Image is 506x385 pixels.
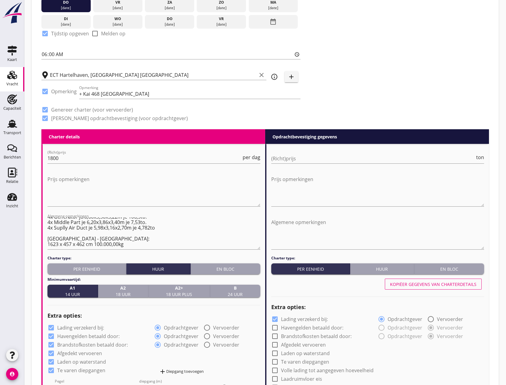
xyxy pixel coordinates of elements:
[57,333,120,339] label: Havengelden betaald door:
[116,285,131,298] span: 18 uur
[6,180,18,184] div: Relatie
[4,155,21,159] div: Berichten
[6,368,18,380] i: account_circle
[243,155,260,160] span: per dag
[47,154,241,163] input: (Richt)prijs
[101,30,125,37] label: Melden op
[79,89,300,99] input: Opmerking
[51,30,89,37] label: Tijdstip opgeven
[43,5,89,11] div: [DATE]
[6,82,18,86] div: Vracht
[258,71,265,79] i: clear
[210,285,260,298] button: B24 uur
[51,107,133,113] label: Genereer charter (voor vervoerder)
[390,281,476,287] div: Kopiëer gegevens van charterdetails
[228,285,243,298] span: 24 uur
[51,88,77,94] label: Opmerking
[57,325,104,331] label: Lading verzekerd bij:
[281,376,322,382] label: Laadruimvloer eis
[146,5,193,11] div: [DATE]
[47,263,126,274] button: Per eenheid
[476,155,484,160] span: ton
[95,16,141,22] div: wo
[437,316,463,322] label: Vervoerder
[149,285,210,298] button: A2+18 uur plus
[271,263,350,274] button: Per eenheid
[98,285,149,298] button: A218 uur
[51,115,188,121] label: [PERSON_NAME] opdrachtbevestiging (voor opdrachtgever)
[116,285,131,291] strong: A2
[47,255,260,261] h4: Charter type:
[213,325,239,331] label: Vervoerder
[250,5,296,11] div: [DATE]
[6,204,18,208] div: Inzicht
[95,5,141,11] div: [DATE]
[166,285,192,291] strong: A2+
[388,316,422,322] label: Opdrachtgever
[50,70,257,80] input: Losplaats
[281,325,343,331] label: Havengelden betaald door:
[281,367,374,373] label: Volle lading tot aangegeven hoeveelheid
[95,22,141,27] div: [DATE]
[57,359,106,365] label: Laden op waterstand
[385,279,482,290] button: Kopiëer gegevens van charterdetails
[65,285,80,291] strong: A1
[274,266,347,272] div: Per eenheid
[271,255,484,261] h4: Charter type:
[50,266,124,272] div: Per eenheid
[228,285,243,291] strong: B
[269,16,277,27] i: date_range
[57,350,102,356] label: Afgedekt vervoeren
[166,285,192,298] span: 18 uur plus
[271,73,278,80] i: info_outline
[43,16,89,22] div: di
[288,73,295,80] i: add
[198,5,244,11] div: [DATE]
[414,263,484,274] button: En bloc
[164,333,199,339] label: Opdrachtgever
[47,174,260,206] textarea: Prijs opmerkingen
[281,359,329,365] label: Te varen diepgangen
[65,285,80,298] span: 14 uur
[193,266,258,272] div: En bloc
[281,333,352,339] label: Brandstofkosten betaald door:
[57,342,128,348] label: Brandstofkosten betaald door:
[146,16,193,22] div: do
[159,368,204,375] div: Diepgang toevoegen
[47,217,260,249] textarea: Algemene opmerkingen
[47,312,260,320] h2: Extra opties:
[271,303,484,311] h2: Extra opties:
[350,263,414,274] button: Huur
[271,217,484,249] textarea: Algemene opmerkingen
[353,266,411,272] div: Huur
[43,22,89,27] div: [DATE]
[281,342,326,348] label: Afgedekt vervoeren
[198,16,244,22] div: vr
[164,342,199,348] label: Opdrachtgever
[213,333,239,339] label: Vervoerder
[271,174,484,206] textarea: Prijs opmerkingen
[3,131,21,135] div: Transport
[164,325,199,331] label: Opdrachtgever
[129,266,188,272] div: Huur
[146,22,193,27] div: [DATE]
[417,266,482,272] div: En bloc
[198,22,244,27] div: [DATE]
[213,342,239,348] label: Vervoerder
[7,58,17,62] div: Kaart
[159,368,166,375] i: add
[47,285,98,298] button: A114 uur
[281,316,328,322] label: Lading verzekerd bij:
[1,2,23,24] img: logo-small.a267ee39.svg
[47,277,260,282] h4: Minimumvaartijd:
[271,154,475,163] input: (Richt)prijs
[57,367,105,373] label: Te varen diepgangen
[126,263,190,274] button: Huur
[3,106,21,110] div: Capaciteit
[191,263,260,274] button: En bloc
[281,350,330,356] label: Laden op waterstand
[156,367,206,376] button: Diepgang toevoegen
